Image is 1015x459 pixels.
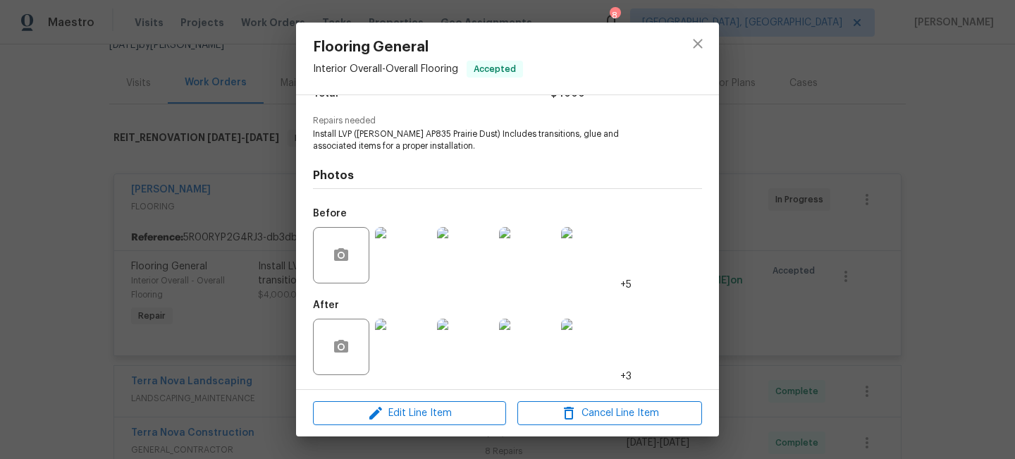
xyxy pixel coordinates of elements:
[468,62,522,76] span: Accepted
[517,401,702,426] button: Cancel Line Item
[522,405,698,422] span: Cancel Line Item
[610,8,620,23] div: 8
[313,169,702,183] h4: Photos
[313,116,702,126] span: Repairs needed
[313,300,339,310] h5: After
[313,401,506,426] button: Edit Line Item
[313,128,663,152] span: Install LVP ([PERSON_NAME] AP835 Prairie Dust) Includes transitions, glue and associated items fo...
[620,278,632,292] span: +5
[681,27,715,61] button: close
[620,369,632,384] span: +3
[313,209,347,219] h5: Before
[550,84,585,104] span: $4000
[317,405,502,422] span: Edit Line Item
[313,64,458,74] span: Interior Overall - Overall Flooring
[313,39,523,55] span: Flooring General
[313,84,338,104] span: Total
